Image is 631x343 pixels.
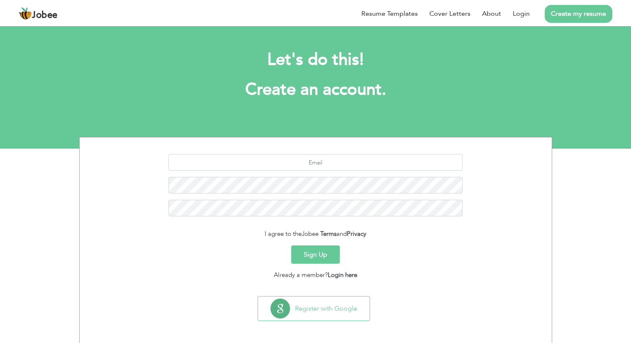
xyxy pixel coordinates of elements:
[320,230,336,238] a: Terms
[328,271,357,279] a: Login here
[361,9,418,19] a: Resume Templates
[429,9,470,19] a: Cover Letters
[19,7,58,20] a: Jobee
[482,9,501,19] a: About
[32,11,58,20] span: Jobee
[92,49,540,71] h2: Let's do this!
[92,79,540,100] h1: Create an account.
[86,229,546,239] div: I agree to the and
[291,245,340,264] button: Sign Up
[513,9,530,19] a: Login
[19,7,32,20] img: jobee.io
[86,270,546,280] div: Already a member?
[545,5,612,23] a: Create my resume
[347,230,366,238] a: Privacy
[168,154,463,171] input: Email
[258,296,370,321] button: Register with Google
[302,230,319,238] span: Jobee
